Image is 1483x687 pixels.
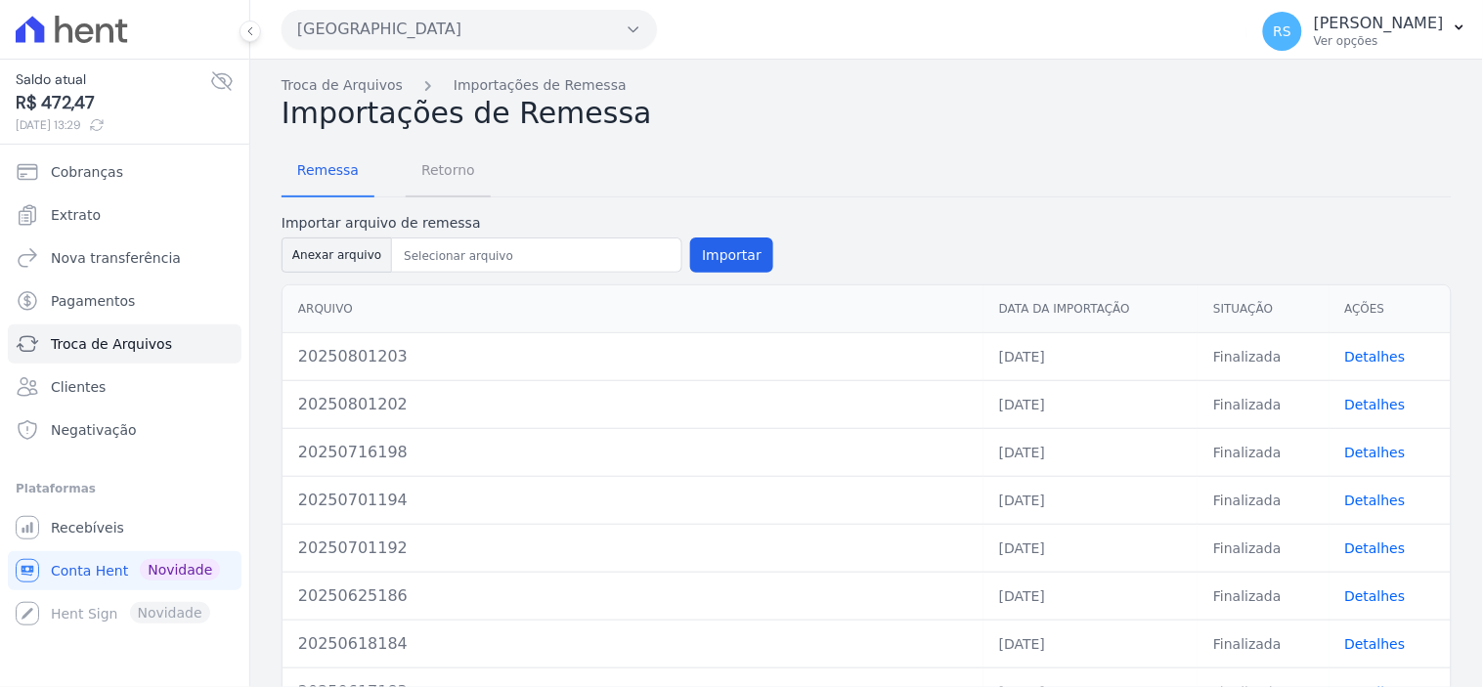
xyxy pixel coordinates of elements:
span: [DATE] 13:29 [16,116,210,134]
nav: Sidebar [16,152,234,633]
span: Extrato [51,205,101,225]
input: Selecionar arquivo [396,244,677,268]
button: RS [PERSON_NAME] Ver opções [1247,4,1483,59]
a: Extrato [8,195,241,235]
td: Finalizada [1198,572,1329,620]
div: 20250618184 [298,632,968,656]
button: Importar [690,237,773,273]
div: 20250625186 [298,584,968,608]
th: Data da Importação [983,285,1198,333]
div: 20250801202 [298,393,968,416]
a: Remessa [282,147,374,197]
a: Troca de Arquivos [282,75,403,96]
a: Nova transferência [8,238,241,278]
a: Retorno [406,147,491,197]
th: Situação [1198,285,1329,333]
span: R$ 472,47 [16,90,210,116]
span: Clientes [51,377,106,397]
td: Finalizada [1198,428,1329,476]
a: Recebíveis [8,508,241,547]
span: Novidade [140,559,220,580]
td: Finalizada [1198,476,1329,524]
label: Importar arquivo de remessa [282,213,773,234]
span: Cobranças [51,162,123,182]
span: Conta Hent [51,561,128,580]
span: Troca de Arquivos [51,334,172,354]
td: [DATE] [983,380,1198,428]
a: Conta Hent Novidade [8,551,241,590]
td: [DATE] [983,572,1198,620]
td: [DATE] [983,524,1198,572]
a: Detalhes [1345,588,1406,604]
a: Detalhes [1345,493,1406,508]
div: 20250716198 [298,441,968,464]
a: Troca de Arquivos [8,324,241,364]
a: Detalhes [1345,636,1406,652]
a: Detalhes [1345,445,1406,460]
td: Finalizada [1198,380,1329,428]
div: 20250801203 [298,345,968,368]
a: Pagamentos [8,281,241,321]
th: Ações [1330,285,1451,333]
div: 20250701194 [298,489,968,512]
div: 20250701192 [298,537,968,560]
button: [GEOGRAPHIC_DATA] [282,10,657,49]
span: Nova transferência [51,248,181,268]
a: Importações de Remessa [454,75,627,96]
td: Finalizada [1198,524,1329,572]
a: Detalhes [1345,349,1406,365]
span: Saldo atual [16,69,210,90]
a: Clientes [8,367,241,407]
a: Cobranças [8,152,241,192]
td: [DATE] [983,428,1198,476]
td: [DATE] [983,476,1198,524]
span: Remessa [285,150,371,190]
span: Recebíveis [51,518,124,537]
th: Arquivo [283,285,983,333]
p: [PERSON_NAME] [1314,14,1444,33]
span: Pagamentos [51,291,135,311]
a: Detalhes [1345,540,1406,556]
h2: Importações de Remessa [282,96,1452,131]
td: [DATE] [983,620,1198,667]
p: Ver opções [1314,33,1444,49]
span: RS [1274,24,1292,38]
span: Negativação [51,420,137,440]
a: Detalhes [1345,397,1406,412]
span: Retorno [410,150,487,190]
td: Finalizada [1198,620,1329,667]
td: [DATE] [983,332,1198,380]
nav: Breadcrumb [282,75,1452,96]
td: Finalizada [1198,332,1329,380]
div: Plataformas [16,477,234,500]
button: Anexar arquivo [282,237,392,273]
a: Negativação [8,410,241,450]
